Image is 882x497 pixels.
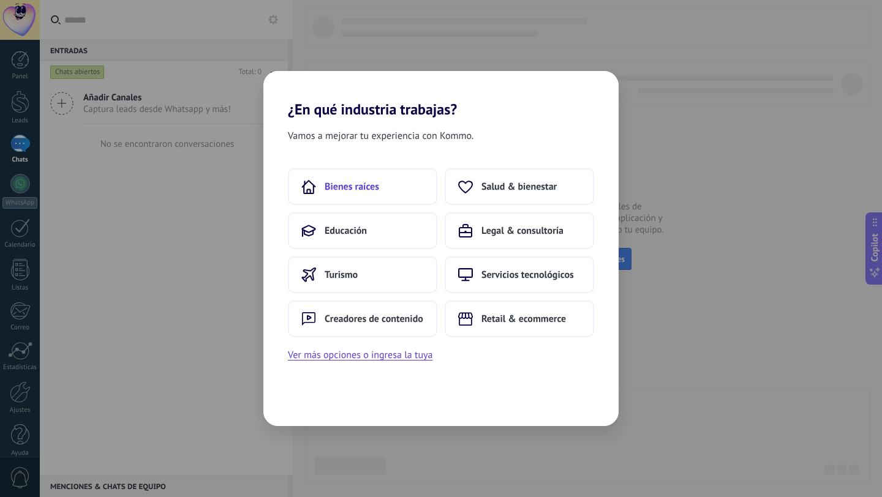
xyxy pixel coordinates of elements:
button: Turismo [288,256,437,293]
span: Retail & ecommerce [481,313,566,325]
span: Salud & bienestar [481,181,557,193]
button: Educación [288,212,437,249]
button: Servicios tecnológicos [445,256,594,293]
span: Servicios tecnológicos [481,269,574,281]
button: Salud & bienestar [445,168,594,205]
span: Educación [325,225,367,237]
button: Creadores de contenido [288,301,437,337]
span: Creadores de contenido [325,313,423,325]
h2: ¿En qué industria trabajas? [263,71,619,118]
button: Bienes raíces [288,168,437,205]
span: Vamos a mejorar tu experiencia con Kommo. [288,128,473,144]
button: Ver más opciones o ingresa la tuya [288,347,432,363]
button: Legal & consultoría [445,212,594,249]
button: Retail & ecommerce [445,301,594,337]
span: Legal & consultoría [481,225,563,237]
span: Bienes raíces [325,181,379,193]
span: Turismo [325,269,358,281]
